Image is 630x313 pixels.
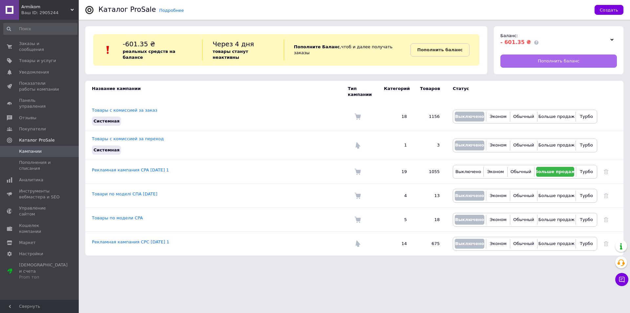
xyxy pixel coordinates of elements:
[354,240,361,247] img: Комиссия за переход
[455,141,484,150] button: Выключено
[577,141,595,150] button: Турбо
[455,112,484,122] button: Выключено
[19,115,36,121] span: Отзывы
[513,143,534,147] span: Обычный
[413,131,446,160] td: 3
[488,141,508,150] button: Эконом
[19,69,49,75] span: Уведомления
[19,148,42,154] span: Кампании
[413,81,446,102] td: Товаров
[538,143,575,147] span: Больше продаж
[615,273,628,286] button: Чат с покупателем
[488,112,508,122] button: Эконом
[490,217,507,222] span: Эконом
[580,217,593,222] span: Турбо
[500,39,531,45] span: - 601.35 ₴
[488,215,508,225] button: Эконом
[500,55,617,68] a: Пополнить баланс
[92,136,164,141] a: Товары с комиссией за переход
[500,33,518,38] span: Баланс:
[455,169,481,174] span: Выключено
[94,119,119,123] span: Системная
[19,80,61,92] span: Показатели работы компании
[488,191,508,201] button: Эконом
[578,167,595,177] button: Турбо
[19,240,36,246] span: Маркет
[92,108,157,113] a: Товары с комиссией за заказ
[413,232,446,256] td: 675
[455,114,484,119] span: Выключено
[19,262,68,280] span: [DEMOGRAPHIC_DATA] и счета
[577,239,595,249] button: Турбо
[92,215,143,220] a: Товары по модели CPA
[413,208,446,232] td: 18
[94,147,119,152] span: Системная
[513,193,534,198] span: Обычный
[513,217,534,222] span: Обычный
[123,40,155,48] span: -601.35 ₴
[354,113,361,120] img: Комиссия за заказ
[98,6,156,13] div: Каталог ProSale
[513,241,534,246] span: Обычный
[513,114,534,119] span: Обычный
[509,167,533,177] button: Обычный
[455,193,484,198] span: Выключено
[3,23,77,35] input: Поиск
[213,49,248,60] b: товары станут неактивны
[19,188,61,200] span: Инструменты вебмастера и SEO
[19,58,56,64] span: Товары и услуги
[539,191,574,201] button: Больше продаж
[490,193,507,198] span: Эконом
[377,81,413,102] td: Категорий
[92,239,169,244] a: Рекламная кампания CPC [DATE] 1
[19,274,68,280] div: Prom топ
[413,102,446,131] td: 1156
[413,160,446,184] td: 1055
[536,167,574,177] button: Больше продаж
[490,241,507,246] span: Эконом
[455,217,484,222] span: Выключено
[455,239,484,249] button: Выключено
[377,232,413,256] td: 14
[19,177,43,183] span: Аналитика
[455,143,484,147] span: Выключено
[348,81,377,102] td: Тип кампании
[512,215,535,225] button: Обычный
[19,41,61,53] span: Заказы и сообщения
[417,47,463,52] b: Пополнить баланс
[539,215,574,225] button: Больше продаж
[580,143,593,147] span: Турбо
[354,216,361,223] img: Комиссия за заказ
[604,241,608,246] a: Удалить
[354,192,361,199] img: Комиссия за заказ
[512,141,535,150] button: Обычный
[512,239,535,249] button: Обычный
[213,40,254,48] span: Через 4 дня
[512,112,535,122] button: Обычный
[19,137,54,143] span: Каталог ProSale
[21,10,79,16] div: Ваш ID: 2905244
[600,8,618,12] span: Создать
[577,215,595,225] button: Турбо
[294,44,340,49] b: Пополните Баланс
[19,251,43,257] span: Настройки
[490,114,507,119] span: Эконом
[455,215,484,225] button: Выключено
[604,217,608,222] a: Удалить
[580,193,593,198] span: Турбо
[539,112,574,122] button: Больше продаж
[577,191,595,201] button: Турбо
[159,8,184,13] a: Подробнее
[19,160,61,171] span: Пополнения и списания
[377,131,413,160] td: 1
[595,5,623,15] button: Создать
[19,126,46,132] span: Покупатели
[446,81,597,102] td: Статус
[123,49,175,60] b: реальных средств на балансе
[539,239,574,249] button: Больше продаж
[284,39,410,60] div: , чтоб и далее получать заказы
[539,141,574,150] button: Больше продаж
[580,169,593,174] span: Турбо
[455,241,484,246] span: Выключено
[354,168,361,175] img: Комиссия за заказ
